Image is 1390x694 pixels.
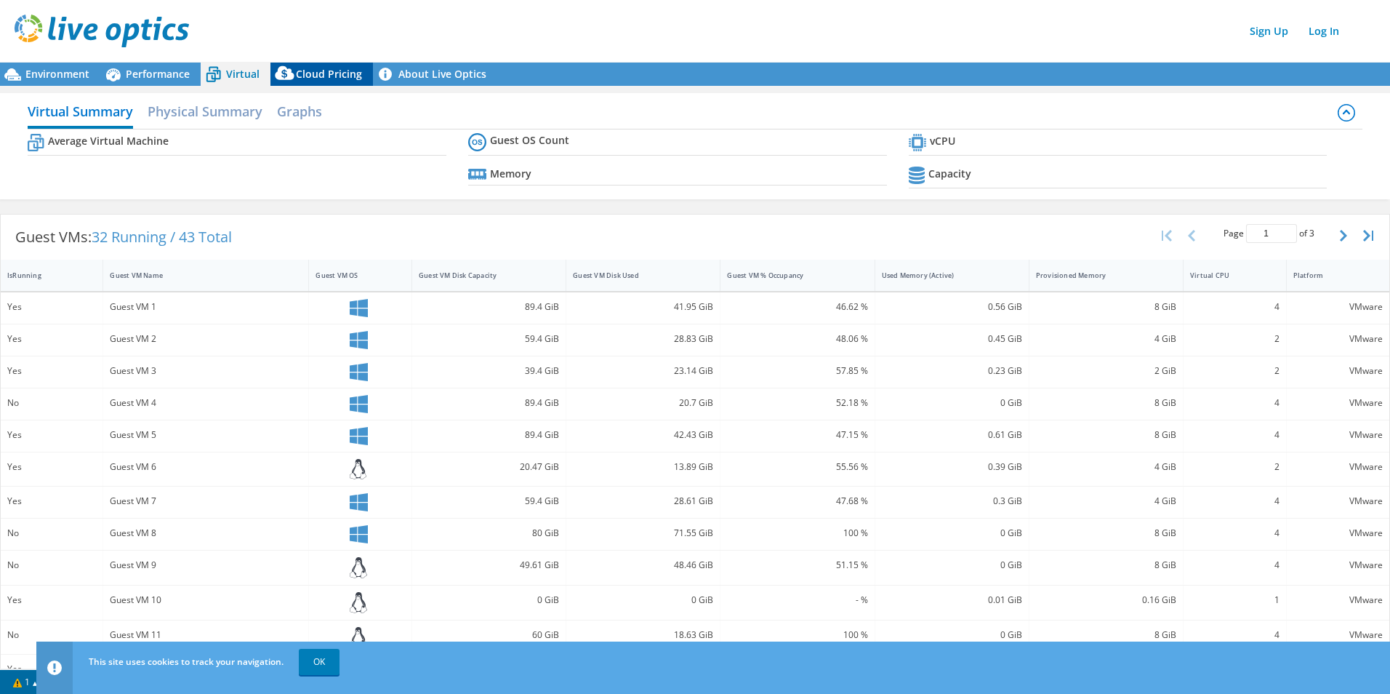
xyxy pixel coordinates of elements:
[1036,363,1176,379] div: 2 GiB
[573,395,713,411] div: 20.7 GiB
[1036,557,1176,573] div: 8 GiB
[110,395,302,411] div: Guest VM 4
[110,363,302,379] div: Guest VM 3
[1293,627,1383,643] div: VMware
[15,15,189,47] img: live_optics_svg.svg
[1293,459,1383,475] div: VMware
[1036,592,1176,608] div: 0.16 GiB
[727,363,867,379] div: 57.85 %
[1293,592,1383,608] div: VMware
[110,525,302,541] div: Guest VM 8
[882,299,1022,315] div: 0.56 GiB
[7,459,96,475] div: Yes
[277,97,322,126] h2: Graphs
[419,592,559,608] div: 0 GiB
[419,557,559,573] div: 49.61 GiB
[419,525,559,541] div: 80 GiB
[882,427,1022,443] div: 0.61 GiB
[727,395,867,411] div: 52.18 %
[727,459,867,475] div: 55.56 %
[373,63,497,86] a: About Live Optics
[1293,363,1383,379] div: VMware
[882,363,1022,379] div: 0.23 GiB
[882,592,1022,608] div: 0.01 GiB
[490,167,531,181] b: Memory
[1301,20,1346,41] a: Log In
[126,67,190,81] span: Performance
[882,493,1022,509] div: 0.3 GiB
[727,427,867,443] div: 47.15 %
[419,363,559,379] div: 39.4 GiB
[1293,493,1383,509] div: VMware
[727,525,867,541] div: 100 %
[1036,299,1176,315] div: 8 GiB
[110,427,302,443] div: Guest VM 5
[727,592,867,608] div: - %
[1036,427,1176,443] div: 8 GiB
[882,395,1022,411] div: 0 GiB
[490,133,569,148] b: Guest OS Count
[48,134,169,148] b: Average Virtual Machine
[1246,224,1297,243] input: jump to page
[419,493,559,509] div: 59.4 GiB
[1036,627,1176,643] div: 8 GiB
[1293,395,1383,411] div: VMware
[28,97,133,129] h2: Virtual Summary
[7,427,96,443] div: Yes
[882,557,1022,573] div: 0 GiB
[882,627,1022,643] div: 0 GiB
[1242,20,1295,41] a: Sign Up
[1293,299,1383,315] div: VMware
[110,493,302,509] div: Guest VM 7
[7,299,96,315] div: Yes
[1,215,246,260] div: Guest VMs:
[727,331,867,347] div: 48.06 %
[928,167,971,181] b: Capacity
[7,395,96,411] div: No
[1190,363,1279,379] div: 2
[419,395,559,411] div: 89.4 GiB
[882,525,1022,541] div: 0 GiB
[573,557,713,573] div: 48.46 GiB
[1036,459,1176,475] div: 4 GiB
[419,459,559,475] div: 20.47 GiB
[1036,271,1159,280] div: Provisioned Memory
[1190,271,1261,280] div: Virtual CPU
[7,525,96,541] div: No
[226,67,260,81] span: Virtual
[573,493,713,509] div: 28.61 GiB
[1190,557,1279,573] div: 4
[1190,592,1279,608] div: 1
[110,627,302,643] div: Guest VM 11
[573,459,713,475] div: 13.89 GiB
[573,427,713,443] div: 42.43 GiB
[727,627,867,643] div: 100 %
[419,299,559,315] div: 89.4 GiB
[882,459,1022,475] div: 0.39 GiB
[1036,395,1176,411] div: 8 GiB
[110,557,302,573] div: Guest VM 9
[7,363,96,379] div: Yes
[110,271,284,280] div: Guest VM Name
[148,97,262,126] h2: Physical Summary
[25,67,89,81] span: Environment
[1190,427,1279,443] div: 4
[110,331,302,347] div: Guest VM 2
[882,331,1022,347] div: 0.45 GiB
[573,592,713,608] div: 0 GiB
[419,427,559,443] div: 89.4 GiB
[1293,271,1365,280] div: Platform
[1224,224,1314,243] span: Page of
[316,271,387,280] div: Guest VM OS
[296,67,362,81] span: Cloud Pricing
[1036,331,1176,347] div: 4 GiB
[573,299,713,315] div: 41.95 GiB
[1190,525,1279,541] div: 4
[3,673,48,691] a: 1
[7,557,96,573] div: No
[92,227,232,247] span: 32 Running / 43 Total
[573,363,713,379] div: 23.14 GiB
[419,627,559,643] div: 60 GiB
[419,271,542,280] div: Guest VM Disk Capacity
[727,557,867,573] div: 51.15 %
